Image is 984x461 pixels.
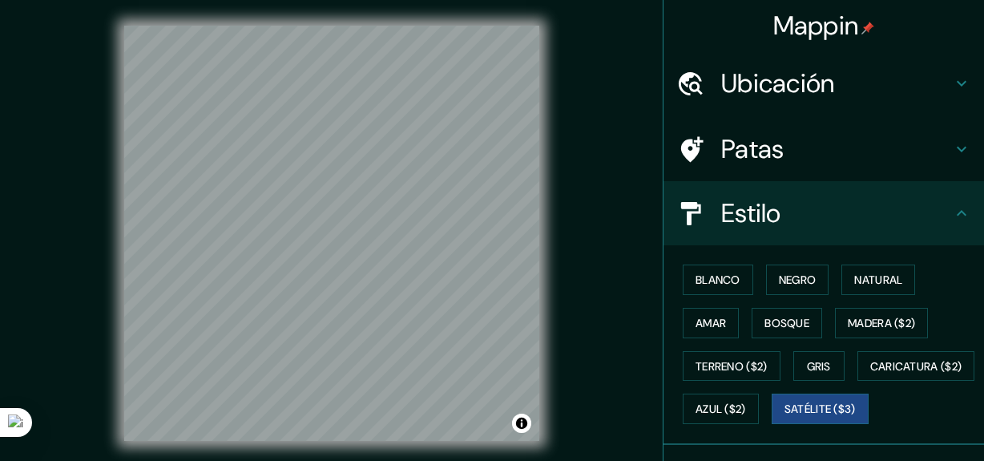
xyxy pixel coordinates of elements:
[848,316,915,330] font: Madera ($2)
[683,394,759,424] button: Azul ($2)
[857,351,975,382] button: Caricatura ($2)
[793,351,845,382] button: Gris
[663,51,984,115] div: Ubicación
[696,316,726,330] font: Amar
[841,265,915,295] button: Natural
[683,265,753,295] button: Blanco
[854,273,902,287] font: Natural
[696,359,768,374] font: Terreno ($2)
[764,316,809,330] font: Bosque
[841,398,966,443] iframe: Lanzador de widgets de ayuda
[663,181,984,245] div: Estilo
[835,308,928,338] button: Madera ($2)
[721,67,835,100] font: Ubicación
[766,265,829,295] button: Negro
[683,351,780,382] button: Terreno ($2)
[721,132,784,166] font: Patas
[124,26,539,441] canvas: Mapa
[870,359,962,374] font: Caricatura ($2)
[512,414,531,433] button: Activar o desactivar atribución
[861,22,874,34] img: pin-icon.png
[752,308,822,338] button: Bosque
[721,196,781,230] font: Estilo
[779,273,817,287] font: Negro
[663,117,984,181] div: Patas
[807,359,831,374] font: Gris
[773,9,859,42] font: Mappin
[772,394,869,424] button: Satélite ($3)
[683,308,739,338] button: Amar
[696,402,746,417] font: Azul ($2)
[784,402,856,417] font: Satélite ($3)
[696,273,740,287] font: Blanco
